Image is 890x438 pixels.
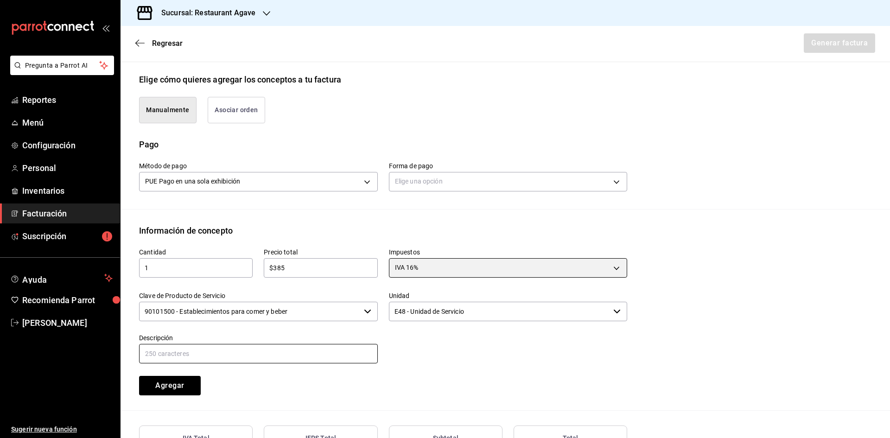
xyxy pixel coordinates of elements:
span: PUE Pago en una sola exhibición [145,177,240,186]
span: Regresar [152,39,183,48]
span: Menú [22,116,113,129]
button: Manualmente [139,97,197,123]
div: Información de concepto [139,224,233,237]
input: 250 caracteres [139,344,378,363]
span: Personal [22,162,113,174]
span: [PERSON_NAME] [22,317,113,329]
button: Asociar orden [208,97,265,123]
input: Elige una opción [389,302,610,321]
a: Pregunta a Parrot AI [6,67,114,77]
label: Unidad [389,292,628,298]
button: open_drawer_menu [102,24,109,32]
label: Descripción [139,334,378,341]
span: Configuración [22,139,113,152]
label: Método de pago [139,162,378,169]
label: Cantidad [139,248,253,255]
button: Regresar [135,39,183,48]
span: Pregunta a Parrot AI [25,61,100,70]
span: Suscripción [22,230,113,242]
button: Agregar [139,376,201,395]
label: Clave de Producto de Servicio [139,292,378,298]
span: Reportes [22,94,113,106]
input: Elige una opción [139,302,360,321]
label: Forma de pago [389,162,628,169]
span: Inventarios [22,184,113,197]
button: Pregunta a Parrot AI [10,56,114,75]
span: Facturación [22,207,113,220]
span: Sugerir nueva función [11,425,113,434]
input: $0.00 [264,262,377,273]
span: Ayuda [22,273,101,284]
div: Pago [139,138,159,151]
h3: Sucursal: Restaurant Agave [154,7,255,19]
label: Impuestos [389,248,628,255]
span: IVA 16% [395,263,419,272]
div: Elige cómo quieres agregar los conceptos a tu factura [139,73,341,86]
div: Elige una opción [389,172,628,191]
label: Precio total [264,248,377,255]
span: Recomienda Parrot [22,294,113,306]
